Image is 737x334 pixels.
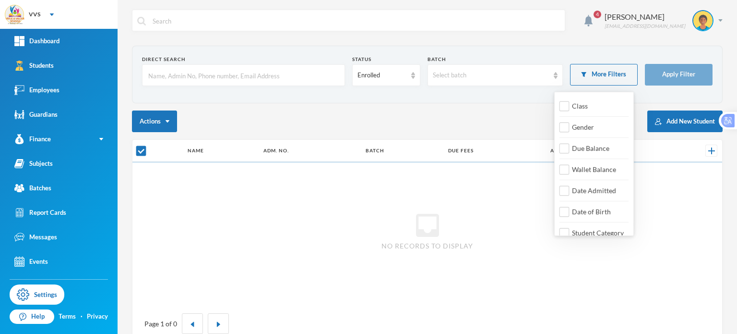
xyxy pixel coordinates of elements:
img: logo [5,5,24,25]
span: Class [568,102,592,110]
div: [PERSON_NAME] [605,11,685,23]
div: Select batch [433,71,549,80]
span: Date of Birth [568,208,615,216]
div: · [81,312,83,322]
div: Page 1 of 0 [144,319,177,329]
div: Messages [14,232,57,242]
div: Events [14,257,48,267]
th: Adm. No. [259,140,361,162]
div: Subjects [14,159,53,169]
div: Batch [428,56,563,63]
img: + [708,148,715,154]
button: Apply Filter [645,64,713,86]
a: Terms [59,312,76,322]
span: Gender [568,123,598,131]
th: Adm. Date [546,140,659,162]
input: Search [152,10,560,32]
div: Employees [14,85,59,95]
input: Name, Admin No, Phone number, Email Address [147,65,340,87]
div: Enrolled [357,71,406,80]
span: 4 [594,11,601,18]
div: [EMAIL_ADDRESS][DOMAIN_NAME] [605,23,685,30]
span: No records to display [381,241,473,251]
span: Due Balance [568,144,613,152]
a: Help [10,309,54,324]
span: Date Admitted [568,186,620,195]
a: Privacy [87,312,108,322]
span: Wallet Balance [568,165,620,173]
div: Dashboard [14,36,59,46]
div: Status [352,56,420,63]
div: Students [14,61,54,71]
button: Add New Student [647,111,723,132]
button: More Filters [570,64,638,86]
th: Due Fees [443,140,546,162]
div: Direct Search [142,56,345,63]
div: Guardians [14,110,58,120]
span: Student Category [568,229,628,237]
th: Name [183,140,259,162]
a: Settings [10,285,64,305]
div: VVS [29,10,40,19]
th: Batch [361,140,443,162]
div: Batches [14,183,51,193]
img: STUDENT [693,11,713,30]
img: search [137,17,146,25]
div: Report Cards [14,208,66,218]
button: Actions [132,111,177,132]
div: Finance [14,134,51,144]
i: inbox [412,210,443,241]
